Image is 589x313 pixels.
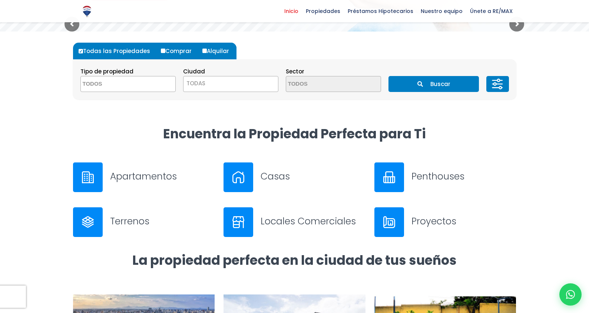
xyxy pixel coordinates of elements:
h3: Penthouses [411,170,516,183]
h3: Casas [261,170,365,183]
label: Todas las Propiedades [77,43,158,59]
span: Tipo de propiedad [80,67,133,75]
span: Nuestro equipo [417,6,466,17]
strong: La propiedad perfecta en la ciudad de tus sueños [132,251,457,269]
h3: Locales Comerciales [261,215,365,228]
input: Todas las Propiedades [79,49,83,53]
span: Ciudad [183,67,205,75]
span: TODAS [183,78,278,89]
a: Terrenos [73,207,215,237]
span: Únete a RE/MAX [466,6,516,17]
label: Alquilar [201,43,236,59]
span: Inicio [281,6,302,17]
input: Comprar [161,49,165,53]
button: Buscar [388,76,479,92]
img: Logo de REMAX [80,5,93,18]
h3: Proyectos [411,215,516,228]
a: Casas [224,162,365,192]
input: Alquilar [202,49,207,53]
textarea: Search [286,76,358,92]
a: Locales Comerciales [224,207,365,237]
span: TODAS [183,76,278,92]
span: Préstamos Hipotecarios [344,6,417,17]
textarea: Search [81,76,153,92]
span: Propiedades [302,6,344,17]
span: TODAS [186,79,205,87]
label: Comprar [159,43,199,59]
strong: Encuentra la Propiedad Perfecta para Ti [163,125,426,143]
a: Proyectos [374,207,516,237]
h3: Apartamentos [110,170,215,183]
h3: Terrenos [110,215,215,228]
a: Penthouses [374,162,516,192]
span: Sector [286,67,304,75]
a: Apartamentos [73,162,215,192]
